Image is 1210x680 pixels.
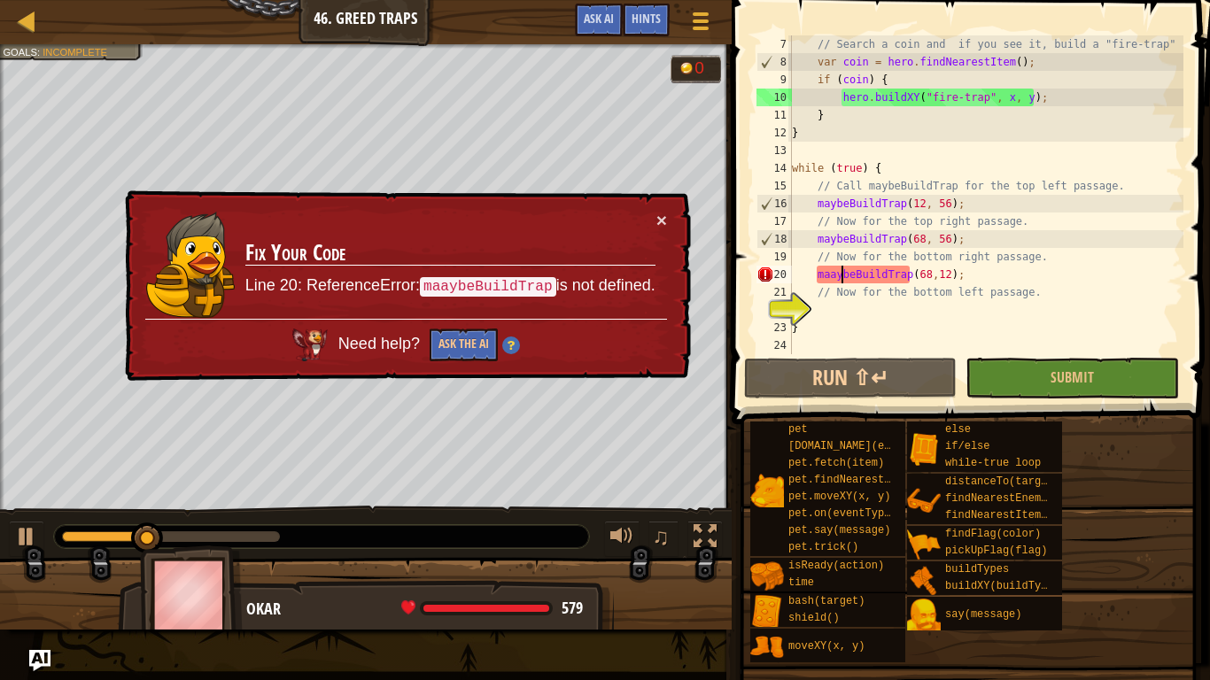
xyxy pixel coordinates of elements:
[945,457,1041,469] span: while-true loop
[945,492,1060,505] span: findNearestEnemy()
[757,53,792,71] div: 8
[562,597,583,619] span: 579
[907,599,941,632] img: portrait.png
[966,358,1178,398] button: Submit
[43,46,107,58] span: Incomplete
[750,474,784,507] img: portrait.png
[945,580,1098,592] span: buildXY(buildType, x, y)
[757,230,792,248] div: 18
[788,612,840,624] span: shield()
[945,545,1047,557] span: pickUpFlag(flag)
[502,336,520,354] img: Hint
[292,328,328,360] img: AI
[694,59,712,76] div: 0
[430,328,498,361] button: Ask the AI
[146,212,235,318] img: duck_tharin2.png
[750,630,784,664] img: portrait.png
[756,142,792,159] div: 13
[750,595,784,629] img: portrait.png
[37,46,43,58] span: :
[945,563,1009,576] span: buildTypes
[9,521,44,557] button: Ctrl + P: Play
[246,598,596,621] div: Okar
[756,35,792,53] div: 7
[401,600,583,616] div: health: 579 / 579
[907,563,941,597] img: portrait.png
[756,177,792,195] div: 15
[788,474,960,486] span: pet.findNearestByType(type)
[945,440,989,452] span: if/else
[757,195,792,212] div: 16
[245,274,655,297] p: Line 20: ReferenceError: is not defined.
[907,484,941,518] img: portrait.png
[788,507,954,520] span: pet.on(eventType, handler)
[140,545,243,644] img: thang_avatar_frame.png
[788,457,884,469] span: pet.fetch(item)
[945,509,1053,522] span: findNearestItem()
[756,336,792,354] div: 24
[679,4,723,45] button: Show game menu
[750,560,784,593] img: portrait.png
[29,650,50,671] button: Ask AI
[1051,367,1094,387] span: Submit
[756,89,792,106] div: 10
[3,46,37,58] span: Goals
[756,283,792,301] div: 21
[756,248,792,266] div: 19
[788,541,858,553] span: pet.trick()
[756,106,792,124] div: 11
[756,266,792,283] div: 20
[687,521,723,557] button: Toggle fullscreen
[648,521,679,557] button: ♫
[907,528,941,561] img: portrait.png
[788,595,865,607] span: bash(target)
[788,576,814,589] span: time
[756,212,792,230] div: 17
[671,55,721,83] div: Team 'humans' has 0 gold.
[756,301,792,319] div: 22
[756,71,792,89] div: 9
[788,491,890,503] span: pet.moveXY(x, y)
[788,640,865,653] span: moveXY(x, y)
[945,528,1041,540] span: findFlag(color)
[788,440,916,452] span: [DOMAIN_NAME](enemy)
[788,524,890,537] span: pet.say(message)
[604,521,640,557] button: Adjust volume
[652,523,670,550] span: ♫
[575,4,623,36] button: Ask AI
[744,358,957,398] button: Run ⇧↵
[632,10,661,27] span: Hints
[420,277,556,297] code: maaybeBuildTrap
[788,560,884,572] span: isReady(action)
[756,319,792,336] div: 23
[788,423,808,436] span: pet
[338,335,424,352] span: Need help?
[945,475,1060,488] span: distanceTo(target)
[907,432,941,466] img: portrait.png
[656,211,667,229] button: ×
[945,423,971,436] span: else
[584,10,614,27] span: Ask AI
[756,124,792,142] div: 12
[945,608,1021,621] span: say(message)
[245,241,655,266] h3: Fix Your Code
[756,159,792,177] div: 14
